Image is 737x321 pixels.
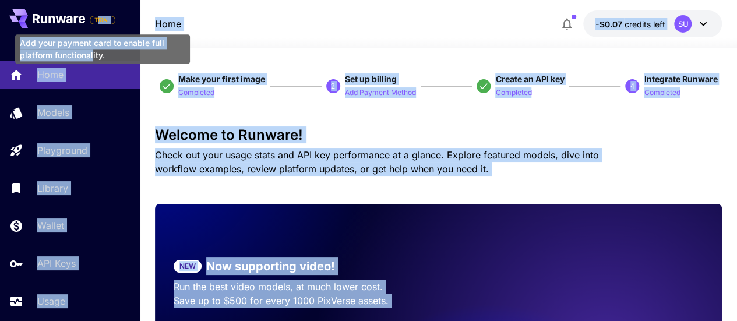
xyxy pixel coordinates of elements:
[495,85,531,99] button: Completed
[674,15,692,33] div: SU
[178,85,214,99] button: Completed
[178,74,265,84] span: Make your first image
[178,87,214,98] p: Completed
[624,19,665,29] span: credits left
[90,16,115,24] span: TRIAL
[345,87,416,98] p: Add Payment Method
[630,81,634,91] p: 4
[37,181,68,195] p: Library
[37,105,69,119] p: Models
[155,127,722,143] h3: Welcome to Runware!
[495,74,564,84] span: Create an API key
[37,294,65,308] p: Usage
[206,257,335,275] p: Now supporting video!
[37,68,64,82] p: Home
[644,87,680,98] p: Completed
[37,218,64,232] p: Wallet
[644,74,717,84] span: Integrate Runware
[583,10,722,37] button: -$0.0748SU
[155,17,181,31] a: Home
[179,261,196,271] p: NEW
[155,149,599,175] span: Check out your usage stats and API key performance at a glance. Explore featured models, dive int...
[331,81,335,91] p: 2
[174,280,420,294] p: Run the best video models, at much lower cost.
[37,143,87,157] p: Playground
[595,19,624,29] span: -$0.07
[644,85,680,99] button: Completed
[595,18,665,30] div: -$0.0748
[345,74,397,84] span: Set up billing
[90,13,115,27] span: Add your payment card to enable full platform functionality.
[345,85,416,99] button: Add Payment Method
[155,17,181,31] nav: breadcrumb
[495,87,531,98] p: Completed
[174,294,420,308] p: Save up to $500 for every 1000 PixVerse assets.
[37,256,76,270] p: API Keys
[15,34,190,64] div: Add your payment card to enable full platform functionality.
